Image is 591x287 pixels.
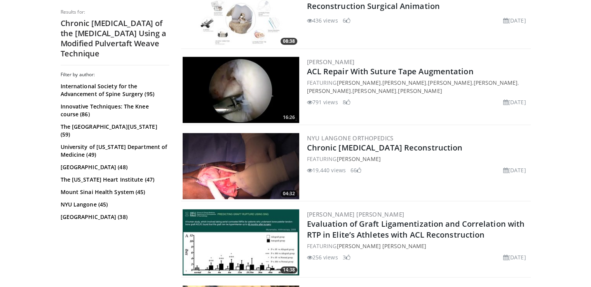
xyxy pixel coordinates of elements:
li: 256 views [307,253,338,261]
li: [DATE] [503,166,526,174]
div: FEATURING [307,242,529,250]
a: [PERSON_NAME] [PERSON_NAME] [307,210,404,218]
a: [PERSON_NAME] [474,79,518,86]
a: [GEOGRAPHIC_DATA] (38) [61,213,167,221]
a: [PERSON_NAME] [PERSON_NAME] [336,242,426,250]
a: ACL Repair With Suture Tape Augmentation [307,66,474,77]
a: Chronic [MEDICAL_DATA] Reconstruction [307,142,463,153]
a: University of [US_STATE] Department of Medicine (49) [61,143,167,159]
img: c8c135ca-4525-40a2-83ac-2fabfd25d60a.300x170_q85_crop-smart_upscale.jpg [183,209,299,275]
a: The [US_STATE] Heart Institute (47) [61,176,167,184]
a: 16:26 [183,57,299,123]
li: 3 [343,253,350,261]
a: [PERSON_NAME] [307,58,355,66]
li: 66 [350,166,361,174]
li: [DATE] [503,253,526,261]
a: NYU Langone Orthopedics [307,134,394,142]
a: 04:32 [183,133,299,199]
a: [GEOGRAPHIC_DATA] (48) [61,163,167,171]
a: [PERSON_NAME] [382,79,426,86]
a: 14:38 [183,209,299,275]
a: [PERSON_NAME] [352,87,396,94]
li: [DATE] [503,16,526,24]
a: [PERSON_NAME] [336,155,380,163]
a: Innovative Techniques: The Knee course (86) [61,103,167,118]
a: [PERSON_NAME] [398,87,442,94]
a: [PERSON_NAME] [428,79,472,86]
span: 14:38 [281,266,297,273]
li: [DATE] [503,98,526,106]
li: 436 views [307,16,338,24]
div: FEATURING , , , , , , [307,79,529,95]
a: NYU Langone (45) [61,201,167,208]
span: 16:26 [281,114,297,121]
img: 776847af-3f42-4dea-84f5-8d470f0e35de.300x170_q85_crop-smart_upscale.jpg [183,57,299,123]
span: 08:38 [281,38,297,45]
li: 8 [343,98,350,106]
a: The [GEOGRAPHIC_DATA][US_STATE] (59) [61,123,167,138]
img: E-HI8y-Omg85H4KX4xMDoxOjBzMTt2bJ.300x170_q85_crop-smart_upscale.jpg [183,133,299,199]
a: International Society for the Advancement of Spine Surgery (95) [61,82,167,98]
a: Mount Sinai Health System (45) [61,188,167,196]
li: 791 views [307,98,338,106]
a: [PERSON_NAME] [336,79,380,86]
span: 04:32 [281,190,297,197]
a: [PERSON_NAME] [307,87,351,94]
li: 6 [343,16,350,24]
h3: Filter by author: [61,72,169,78]
a: Evaluation of Graft Ligamentization and Correlation with RTP in Elite’s Athletes with ACL Reconst... [307,219,525,240]
p: Results for: [61,9,169,15]
div: FEATURING [307,155,529,163]
li: 19,440 views [307,166,346,174]
h2: Chronic [MEDICAL_DATA] of the [MEDICAL_DATA] Using a Modified Pulvertaft Weave Technique [61,18,169,59]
